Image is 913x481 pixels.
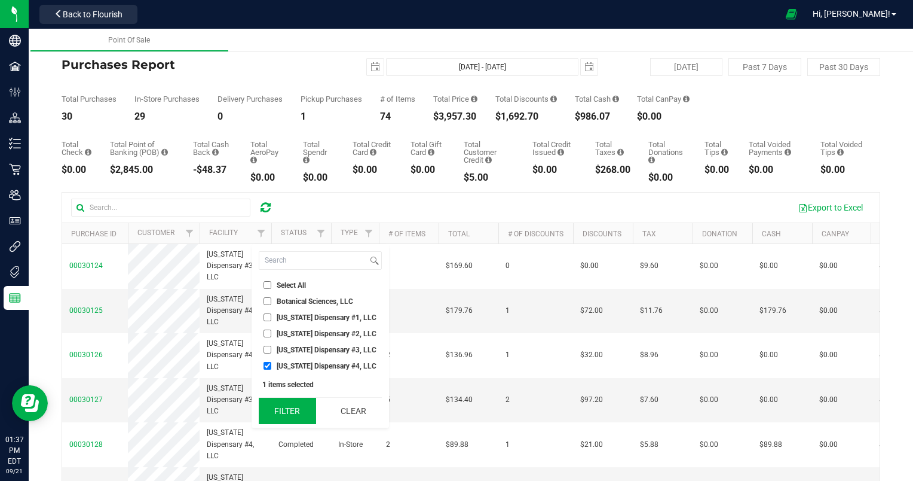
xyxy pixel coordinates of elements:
inline-svg: Facilities [9,60,21,72]
a: Filter [252,223,271,243]
div: $0.00 [704,165,731,175]
inline-svg: Tags [9,266,21,278]
button: Past 7 Days [728,58,801,76]
span: $0.00 [879,394,897,406]
span: [US_STATE] Dispensary #3, LLC [277,346,376,354]
a: Tax [642,230,656,238]
a: CanPay [822,230,849,238]
span: $0.00 [879,305,897,316]
span: 00030126 [69,351,103,359]
span: $0.00 [700,305,718,316]
span: select [581,59,598,75]
span: $0.00 [819,349,838,361]
span: $0.00 [700,439,718,450]
a: Discounts [583,230,621,238]
i: Sum of all round-up-to-next-dollar total price adjustments for all purchases in the date range. [648,156,655,164]
span: Back to Flourish [63,10,122,19]
a: Type [341,229,358,237]
a: Donation [702,230,737,238]
div: 30 [62,112,117,121]
i: Sum of all account credit issued for all refunds from returned purchases in the date range. [557,148,564,156]
div: Total Donations [648,141,687,164]
div: Total Purchases [62,95,117,103]
input: [US_STATE] Dispensary #1, LLC [264,313,271,321]
span: $8.96 [640,349,658,361]
inline-svg: Distribution [9,112,21,124]
span: $5.88 [640,439,658,450]
span: 00030125 [69,306,103,315]
span: $0.00 [700,349,718,361]
div: Pickup Purchases [301,95,362,103]
span: Botanical Sciences, LLC [277,298,353,305]
span: [US_STATE] Dispensary #4, LLC [207,427,264,462]
div: $0.00 [820,165,862,175]
span: $0.00 [759,260,778,272]
i: Sum of the successful, non-voided point-of-banking payment transactions, both via payment termina... [161,148,168,156]
span: 00030127 [69,395,103,404]
inline-svg: Configuration [9,86,21,98]
span: Hi, [PERSON_NAME]! [813,9,890,19]
a: Purchase ID [71,230,117,238]
span: In-Store [338,439,363,450]
div: Total Cash Back [193,141,232,156]
inline-svg: User Roles [9,215,21,227]
button: Clear [324,398,382,424]
div: # of Items [380,95,415,103]
div: $268.00 [595,165,630,175]
div: Total Gift Card [410,141,446,156]
span: [US_STATE] Dispensary #3, LLC [207,383,264,418]
button: Export to Excel [791,197,871,218]
div: $1,692.70 [495,112,557,121]
span: 2 [505,394,510,406]
a: # of Discounts [508,230,563,238]
button: Past 30 Days [807,58,880,76]
span: $0.00 [580,260,599,272]
input: [US_STATE] Dispensary #3, LLC [264,346,271,354]
span: $179.76 [759,305,786,316]
span: $7.60 [640,394,658,406]
a: Status [281,229,307,237]
a: Facility [209,229,238,237]
span: [US_STATE] Dispensary #3, LLC [207,249,264,284]
div: Total CanPay [637,95,690,103]
span: $136.96 [446,349,473,361]
a: Filter [359,223,379,243]
span: [US_STATE] Dispensary #1, LLC [277,314,376,321]
i: Sum of the successful, non-voided credit card payment transactions for all purchases in the date ... [370,148,376,156]
span: $89.88 [446,439,468,450]
div: $0.00 [303,173,335,182]
span: $89.88 [759,439,782,450]
inline-svg: Company [9,35,21,47]
inline-svg: Inventory [9,138,21,150]
span: $179.76 [446,305,473,316]
button: Back to Flourish [39,5,137,24]
span: $0.00 [759,349,778,361]
div: $0.00 [637,112,690,121]
div: $0.00 [250,173,284,182]
button: [DATE] [650,58,723,76]
span: $0.00 [819,439,838,450]
span: $0.00 [819,394,838,406]
div: $0.00 [410,165,446,175]
button: Filter [259,398,316,424]
input: Botanical Sciences, LLC [264,297,271,305]
div: Total Spendr [303,141,335,164]
a: Filter [311,223,331,243]
div: $0.00 [648,173,687,182]
div: Delivery Purchases [217,95,283,103]
div: Total Customer Credit [464,141,514,164]
div: $5.00 [464,173,514,182]
span: $0.00 [879,439,897,450]
i: Sum of the successful, non-voided AeroPay payment transactions for all purchases in the date range. [250,156,257,164]
span: Select All [277,282,306,289]
div: Total Taxes [595,141,630,156]
span: Open Ecommerce Menu [778,2,805,26]
span: 00030124 [69,261,103,270]
div: Total Point of Banking (POB) [110,141,175,156]
input: [US_STATE] Dispensary #2, LLC [264,330,271,337]
div: $2,845.00 [110,165,175,175]
span: [US_STATE] Dispensary #2, LLC [277,330,376,337]
iframe: Resource center [12,385,48,421]
span: $0.00 [819,305,838,316]
span: [US_STATE] Dispensary #4, LLC [277,363,376,370]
